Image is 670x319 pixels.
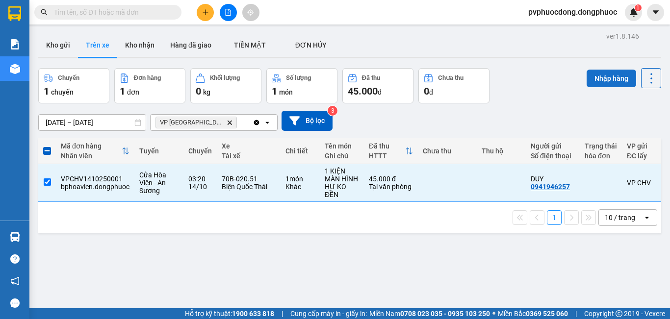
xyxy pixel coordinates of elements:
svg: Delete [227,120,232,125]
div: Ghi chú [325,152,359,160]
span: đ [429,88,433,96]
div: Biện Quốc Thái [222,183,276,191]
img: warehouse-icon [10,232,20,242]
span: 1 [120,85,125,97]
div: Mã đơn hàng [61,142,122,150]
div: Số điện thoại [531,152,575,160]
span: chuyến [51,88,74,96]
span: ⚪️ [492,312,495,316]
button: Khối lượng0kg [190,68,261,103]
div: Chuyến [188,147,212,155]
div: 45.000 đ [369,175,413,183]
div: Tên món [325,142,359,150]
div: Trạng thái [585,142,617,150]
button: Kho nhận [117,33,162,57]
strong: 0369 525 060 [526,310,568,318]
span: | [575,308,577,319]
span: search [41,9,48,16]
span: TIỀN MẶT [234,41,266,49]
button: Đơn hàng1đơn [114,68,185,103]
div: Nhân viên [61,152,122,160]
div: Thu hộ [482,147,521,155]
button: 1 [547,210,562,225]
div: Chưa thu [438,74,464,81]
button: Số lượng1món [266,68,337,103]
span: pvphuocdong.dongphuoc [520,6,625,18]
span: VP Phước Đông [160,119,223,126]
div: Đã thu [369,142,405,150]
strong: 0708 023 035 - 0935 103 250 [400,310,490,318]
span: 1 [272,85,277,97]
div: 70B-020.51 [222,175,276,183]
div: Khác [285,183,315,191]
div: 10 / trang [605,213,635,222]
button: plus [197,4,214,21]
span: Cửa Hòa Viện - An Sương [139,171,166,195]
span: 0 [196,85,201,97]
img: icon-new-feature [629,8,638,17]
span: 0 [424,85,429,97]
div: hóa đơn [585,152,617,160]
svg: open [643,214,651,221]
span: Miền Nam [369,308,490,319]
span: plus [202,9,209,16]
span: aim [247,9,254,16]
svg: Clear all [253,119,260,126]
button: Đã thu45.000đ [342,68,413,103]
div: Số lượng [286,74,311,81]
span: đơn [127,88,139,96]
span: copyright [616,310,622,317]
span: Cung cấp máy in - giấy in: [290,308,367,319]
div: Tuyến [139,147,179,155]
span: ĐƠN HỦY [295,41,327,49]
button: Bộ lọc [282,111,333,131]
div: ver 1.8.146 [606,31,639,42]
div: Tài xế [222,152,276,160]
img: logo-vxr [8,6,21,21]
input: Tìm tên, số ĐT hoặc mã đơn [54,7,170,18]
span: message [10,298,20,308]
div: 0941946257 [531,183,570,191]
button: Trên xe [78,33,117,57]
button: Chưa thu0đ [418,68,490,103]
button: caret-down [647,4,664,21]
sup: 1 [635,4,642,11]
div: HTTT [369,152,405,160]
span: Miền Bắc [498,308,568,319]
div: HƯ KO ĐỀN [325,183,359,198]
th: Toggle SortBy [56,138,134,164]
div: 1 món [285,175,315,183]
span: 1 [44,85,49,97]
div: Đơn hàng [134,74,161,81]
span: file-add [225,9,232,16]
div: Tại văn phòng [369,183,413,191]
span: Hỗ trợ kỹ thuật: [185,308,274,319]
div: 03:20 [188,175,212,183]
input: Select a date range. [39,115,146,130]
div: 1 KIỆN MÀN HÌNH [325,167,359,183]
button: Nhập hàng [587,70,636,87]
div: bphoavien.dongphuoc [61,183,129,191]
div: Người gửi [531,142,575,150]
span: VP Phước Đông, close by backspace [155,117,237,128]
button: Chuyến1chuyến [38,68,109,103]
th: Toggle SortBy [364,138,418,164]
strong: 1900 633 818 [232,310,274,318]
img: warehouse-icon [10,64,20,74]
div: Khối lượng [210,74,240,81]
button: Kho gửi [38,33,78,57]
div: VPCHV1410250001 [61,175,129,183]
span: kg [203,88,210,96]
span: question-circle [10,254,20,264]
div: Chưa thu [423,147,472,155]
div: Đã thu [362,74,380,81]
sup: 3 [328,106,337,116]
span: đ [378,88,382,96]
div: Xe [222,142,276,150]
button: file-add [220,4,237,21]
span: | [282,308,283,319]
span: 1 [636,4,640,11]
button: aim [242,4,259,21]
span: notification [10,276,20,286]
button: Hàng đã giao [162,33,219,57]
